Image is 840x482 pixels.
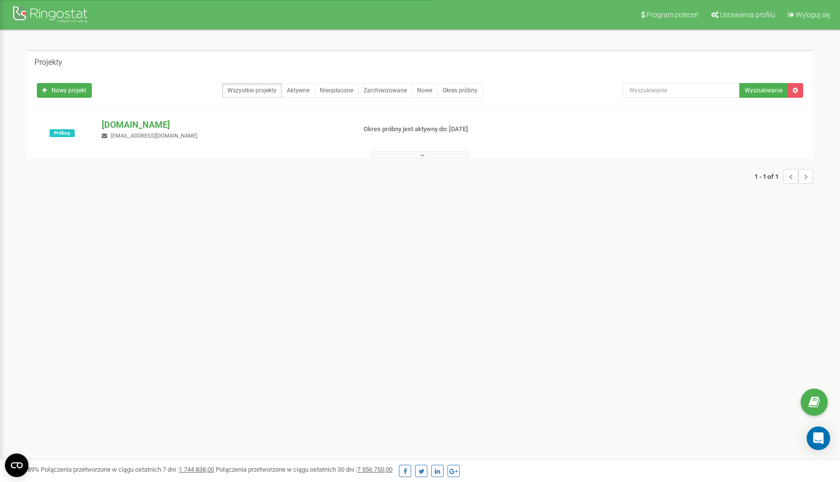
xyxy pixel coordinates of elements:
button: Wyszukiwanie [739,83,788,98]
span: Wyloguj się [796,11,830,19]
p: [DOMAIN_NAME] [102,118,347,131]
span: Ustawienia profilu [720,11,775,19]
a: Okres próbny [437,83,483,98]
a: Nowy projekt [37,83,92,98]
a: Zarchiwizowane [358,83,412,98]
button: Open CMP widget [5,454,28,477]
span: Połączenia przetworzone w ciągu ostatnich 30 dni : [216,466,392,473]
input: Wyszukiwanie [623,83,740,98]
nav: ... [755,159,813,194]
u: 1 744 838,00 [179,466,214,473]
span: 1 - 1 of 1 [755,169,784,184]
u: 7 556 750,00 [357,466,392,473]
span: Połączenia przetworzone w ciągu ostatnich 7 dni : [41,466,214,473]
a: Wszystkie projekty [222,83,282,98]
span: [EMAIL_ADDRESS][DOMAIN_NAME] [111,133,197,139]
div: Open Intercom Messenger [807,426,830,450]
p: Okres próbny jest aktywny do: [DATE] [364,125,544,134]
a: Nieopłacone [314,83,359,98]
span: Próbny [50,129,75,137]
a: Nowe [412,83,438,98]
span: Program poleceń [646,11,699,19]
a: Aktywne [281,83,315,98]
h5: Projekty [34,58,62,67]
